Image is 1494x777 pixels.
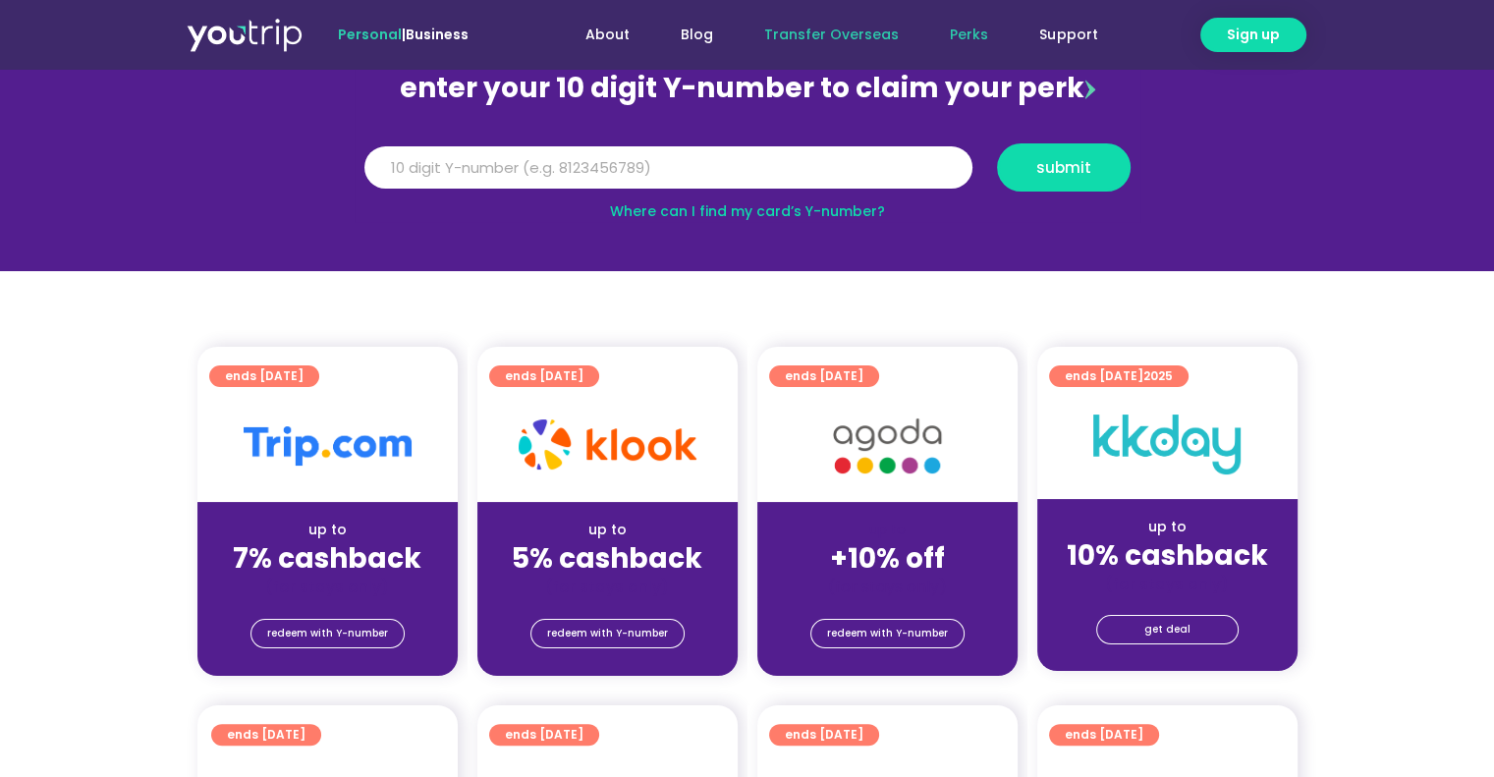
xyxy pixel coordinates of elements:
[997,143,1131,192] button: submit
[530,619,685,648] a: redeem with Y-number
[250,619,405,648] a: redeem with Y-number
[1227,25,1280,45] span: Sign up
[267,620,388,647] span: redeem with Y-number
[406,25,469,44] a: Business
[869,520,906,539] span: up to
[338,25,469,44] span: |
[1053,574,1282,594] div: (for stays only)
[773,577,1002,597] div: (for stays only)
[512,539,702,578] strong: 5% cashback
[522,17,1123,53] nav: Menu
[560,17,655,53] a: About
[213,577,442,597] div: (for stays only)
[547,620,668,647] span: redeem with Y-number
[1067,536,1268,575] strong: 10% cashback
[655,17,739,53] a: Blog
[1065,365,1173,387] span: ends [DATE]
[493,577,722,597] div: (for stays only)
[1096,615,1239,644] a: get deal
[213,520,442,540] div: up to
[769,365,879,387] a: ends [DATE]
[355,63,1140,114] div: enter your 10 digit Y-number to claim your perk
[1065,724,1143,746] span: ends [DATE]
[1014,17,1123,53] a: Support
[1144,616,1190,643] span: get deal
[924,17,1014,53] a: Perks
[739,17,924,53] a: Transfer Overseas
[227,724,305,746] span: ends [DATE]
[209,365,319,387] a: ends [DATE]
[338,25,402,44] span: Personal
[830,539,945,578] strong: +10% off
[1143,367,1173,384] span: 2025
[505,365,583,387] span: ends [DATE]
[505,724,583,746] span: ends [DATE]
[769,724,879,746] a: ends [DATE]
[1053,517,1282,537] div: up to
[1049,365,1189,387] a: ends [DATE]2025
[610,201,885,221] a: Where can I find my card’s Y-number?
[785,724,863,746] span: ends [DATE]
[211,724,321,746] a: ends [DATE]
[1036,160,1091,175] span: submit
[364,143,1131,206] form: Y Number
[225,365,304,387] span: ends [DATE]
[1049,724,1159,746] a: ends [DATE]
[364,146,972,190] input: 10 digit Y-number (e.g. 8123456789)
[493,520,722,540] div: up to
[489,365,599,387] a: ends [DATE]
[1200,18,1306,52] a: Sign up
[785,365,863,387] span: ends [DATE]
[810,619,965,648] a: redeem with Y-number
[489,724,599,746] a: ends [DATE]
[827,620,948,647] span: redeem with Y-number
[233,539,421,578] strong: 7% cashback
